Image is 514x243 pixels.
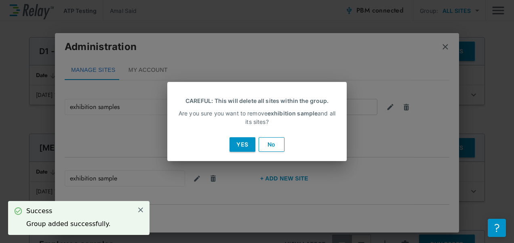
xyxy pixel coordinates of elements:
p: Are you sure you want to remove and all its sites? [177,96,337,126]
span: CAREFUL: This will delete all sites within the group. [185,96,329,109]
div: Group added successfully. [26,219,111,229]
img: Success [14,207,22,215]
button: No [259,137,284,152]
img: Close Icon [137,206,144,214]
span: exhibition sample [268,110,318,117]
button: Yes [230,137,255,152]
iframe: Resource center [488,219,506,237]
div: Success [26,206,111,216]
